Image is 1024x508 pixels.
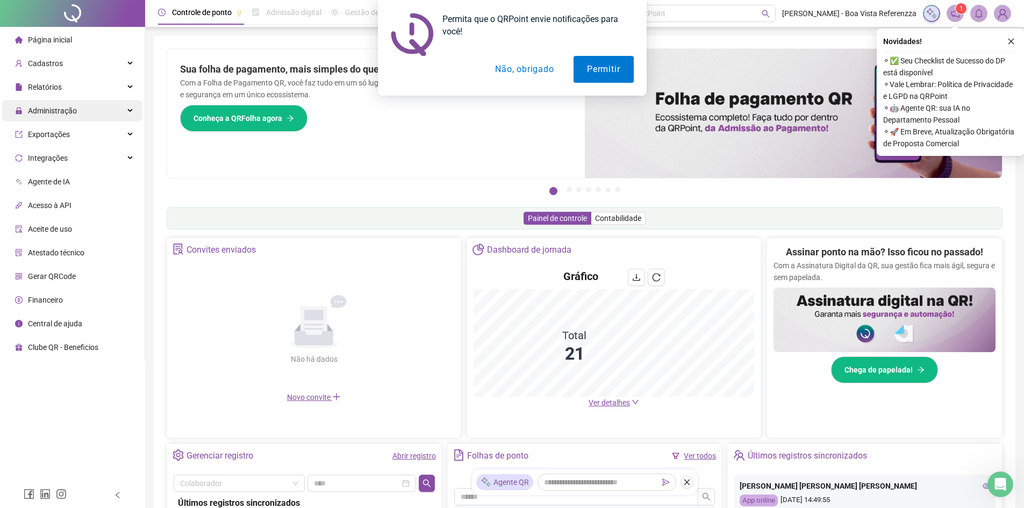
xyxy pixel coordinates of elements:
span: export [15,131,23,138]
h4: Gráfico [563,269,598,284]
button: Não, obrigado [482,56,567,83]
span: download [632,273,641,282]
button: 6 [605,187,611,192]
span: team [733,449,744,461]
div: Últimos registros sincronizados [748,447,867,465]
div: Gerenciar registro [187,447,253,465]
span: dollar [15,296,23,304]
img: notification icon [391,13,434,56]
div: [DATE] 14:49:55 [740,495,990,507]
span: sync [15,154,23,162]
h2: Assinar ponto na mão? Isso ficou no passado! [786,245,983,260]
span: search [423,479,431,488]
span: arrow-right [917,366,925,374]
span: audit [15,225,23,233]
span: search [702,492,711,501]
div: App online [740,495,778,507]
a: Abrir registro [392,452,436,460]
span: left [114,491,121,499]
button: Permitir [574,56,633,83]
div: Permita que o QRPoint envie notificações para você! [434,13,634,38]
span: Aceite de uso [28,225,72,233]
span: instagram [56,489,67,499]
span: solution [173,244,184,255]
span: gift [15,344,23,351]
span: Gerar QRCode [28,272,76,281]
span: Exportações [28,130,70,139]
button: 5 [596,187,601,192]
iframe: Intercom live chat [987,471,1013,497]
span: close [683,478,691,486]
span: setting [173,449,184,461]
span: Central de ajuda [28,319,82,328]
button: Chega de papelada! [831,356,938,383]
span: api [15,202,23,209]
span: file-text [453,449,464,461]
span: Conheça a QRFolha agora [194,112,282,124]
span: down [632,398,639,406]
img: sparkle-icon.fc2bf0ac1784a2077858766a79e2daf3.svg [481,477,491,488]
button: 7 [615,187,620,192]
img: banner%2F8d14a306-6205-4263-8e5b-06e9a85ad873.png [585,49,1002,178]
span: Atestado técnico [28,248,84,257]
span: Agente de IA [28,177,70,186]
span: Administração [28,106,77,115]
span: Clube QR - Beneficios [28,343,98,352]
p: Com a Assinatura Digital da QR, sua gestão fica mais ágil, segura e sem papelada. [774,260,996,283]
div: Folhas de ponto [467,447,528,465]
span: Ver detalhes [589,398,630,407]
div: Não há dados [264,353,363,365]
span: ⚬ 🤖 Agente QR: sua IA no Departamento Pessoal [883,102,1018,126]
span: lock [15,107,23,115]
span: linkedin [40,489,51,499]
span: qrcode [15,273,23,280]
span: Novo convite [287,393,341,402]
span: ⚬ 🚀 Em Breve, Atualização Obrigatória de Proposta Comercial [883,126,1018,149]
button: 4 [586,187,591,192]
span: eye [983,482,990,490]
button: Conheça a QRFolha agora [180,105,307,132]
div: Convites enviados [187,241,256,259]
span: solution [15,249,23,256]
span: filter [672,452,679,460]
span: Integrações [28,154,68,162]
span: Contabilidade [595,214,641,223]
button: 1 [549,187,557,195]
span: reload [652,273,661,282]
a: Ver detalhes down [589,398,639,407]
span: facebook [24,489,34,499]
button: 2 [567,187,572,192]
span: send [662,478,670,486]
div: Agente QR [476,474,533,490]
span: arrow-right [287,115,294,122]
div: Dashboard de jornada [487,241,571,259]
span: Painel de controle [528,214,587,223]
span: pie-chart [472,244,484,255]
span: plus [332,392,341,401]
span: Acesso à API [28,201,71,210]
button: 3 [576,187,582,192]
span: info-circle [15,320,23,327]
img: banner%2F02c71560-61a6-44d4-94b9-c8ab97240462.png [774,288,996,352]
div: [PERSON_NAME] [PERSON_NAME] [PERSON_NAME] [740,480,990,492]
span: Financeiro [28,296,63,304]
span: Chega de papelada! [844,364,913,376]
a: Ver todos [684,452,716,460]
